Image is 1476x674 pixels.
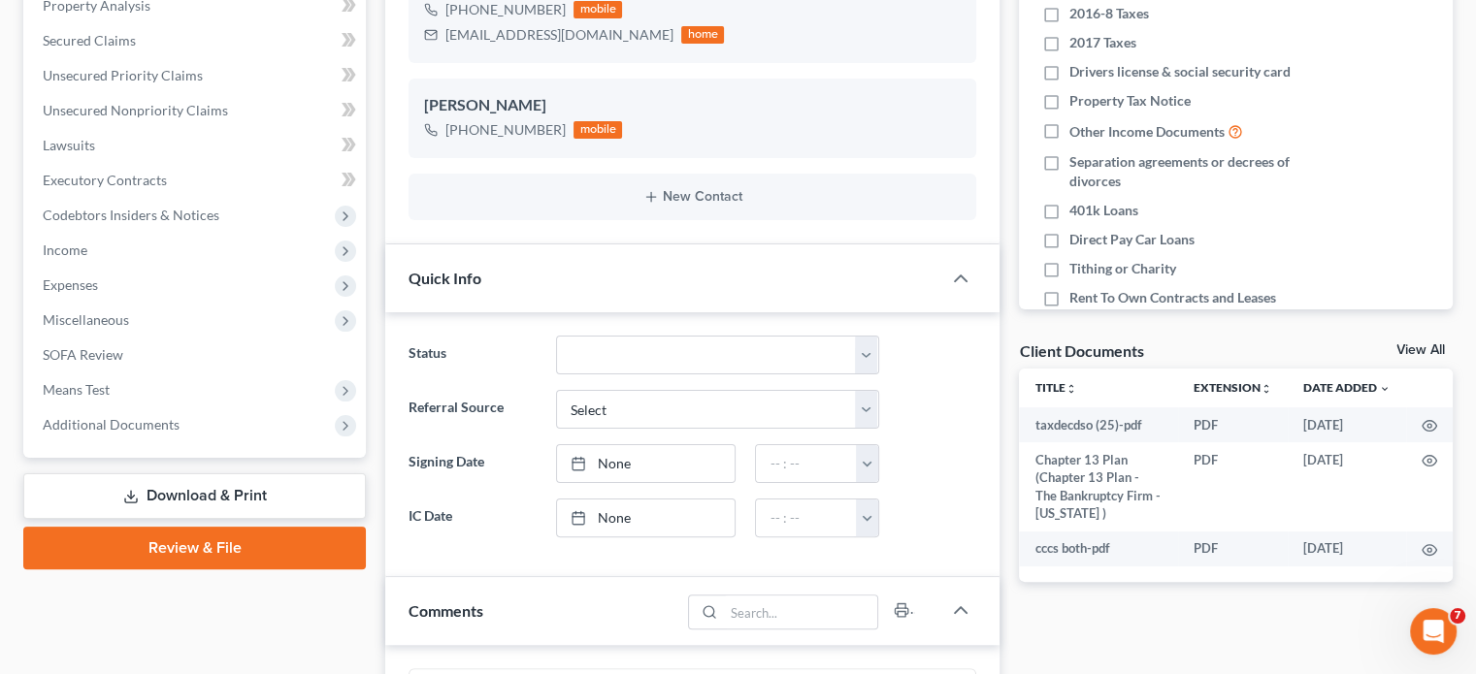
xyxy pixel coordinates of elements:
span: Miscellaneous [43,311,129,328]
span: Lawsuits [43,137,95,153]
a: View All [1396,343,1445,357]
button: New Contact [424,189,961,205]
a: Titleunfold_more [1034,380,1076,395]
td: [DATE] [1288,442,1406,531]
span: Codebtors Insiders & Notices [43,207,219,223]
span: Expenses [43,276,98,293]
span: Rent To Own Contracts and Leases [1069,288,1276,307]
td: [DATE] [1288,531,1406,566]
td: PDF [1178,442,1288,531]
a: Unsecured Nonpriority Claims [27,93,366,128]
i: unfold_more [1065,383,1076,395]
td: PDF [1178,531,1288,566]
td: taxdecdso (25)-pdf [1019,407,1178,442]
span: Executory Contracts [43,172,167,188]
span: Tithing or Charity [1069,259,1176,278]
div: mobile [574,121,622,139]
span: Quick Info [409,269,481,287]
a: None [557,499,736,536]
a: SOFA Review [27,337,366,372]
label: Referral Source [399,390,545,429]
input: Search... [724,595,878,628]
span: Direct Pay Car Loans [1069,230,1195,249]
span: Additional Documents [43,416,180,433]
span: [PHONE_NUMBER] [445,1,566,17]
div: [EMAIL_ADDRESS][DOMAIN_NAME] [445,25,673,45]
a: Review & File [23,527,366,569]
input: -- : -- [756,445,857,482]
div: home [681,26,724,44]
a: None [557,445,736,482]
i: expand_more [1379,383,1391,395]
td: [DATE] [1288,407,1406,442]
span: 7 [1450,608,1465,624]
div: [PERSON_NAME] [424,94,961,117]
label: IC Date [399,498,545,537]
span: 2017 Taxes [1069,33,1136,52]
span: Other Income Documents [1069,122,1225,142]
i: unfold_more [1261,383,1272,395]
td: Chapter 13 Plan (Chapter 13 Plan - The Bankruptcy Firm - [US_STATE] ) [1019,442,1178,531]
label: Status [399,336,545,374]
iframe: Intercom live chat [1410,608,1457,655]
span: Comments [409,601,483,620]
a: Secured Claims [27,23,366,58]
span: Unsecured Priority Claims [43,67,203,83]
span: Means Test [43,381,110,398]
a: Lawsuits [27,128,366,163]
a: Download & Print [23,473,366,519]
span: Unsecured Nonpriority Claims [43,102,228,118]
span: 2016-8 Taxes [1069,4,1149,23]
td: cccs both-pdf [1019,531,1178,566]
a: Extensionunfold_more [1194,380,1272,395]
a: Executory Contracts [27,163,366,198]
td: PDF [1178,407,1288,442]
span: [PHONE_NUMBER] [445,121,566,138]
span: Property Tax Notice [1069,91,1191,111]
div: Client Documents [1019,340,1143,361]
span: 401k Loans [1069,201,1138,220]
a: Unsecured Priority Claims [27,58,366,93]
a: Date Added expand_more [1303,380,1391,395]
span: Drivers license & social security card [1069,62,1291,81]
label: Signing Date [399,444,545,483]
span: SOFA Review [43,346,123,363]
span: Secured Claims [43,32,136,48]
div: mobile [574,1,622,18]
input: -- : -- [756,499,857,536]
span: Separation agreements or decrees of divorces [1069,152,1328,191]
span: Income [43,241,87,258]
